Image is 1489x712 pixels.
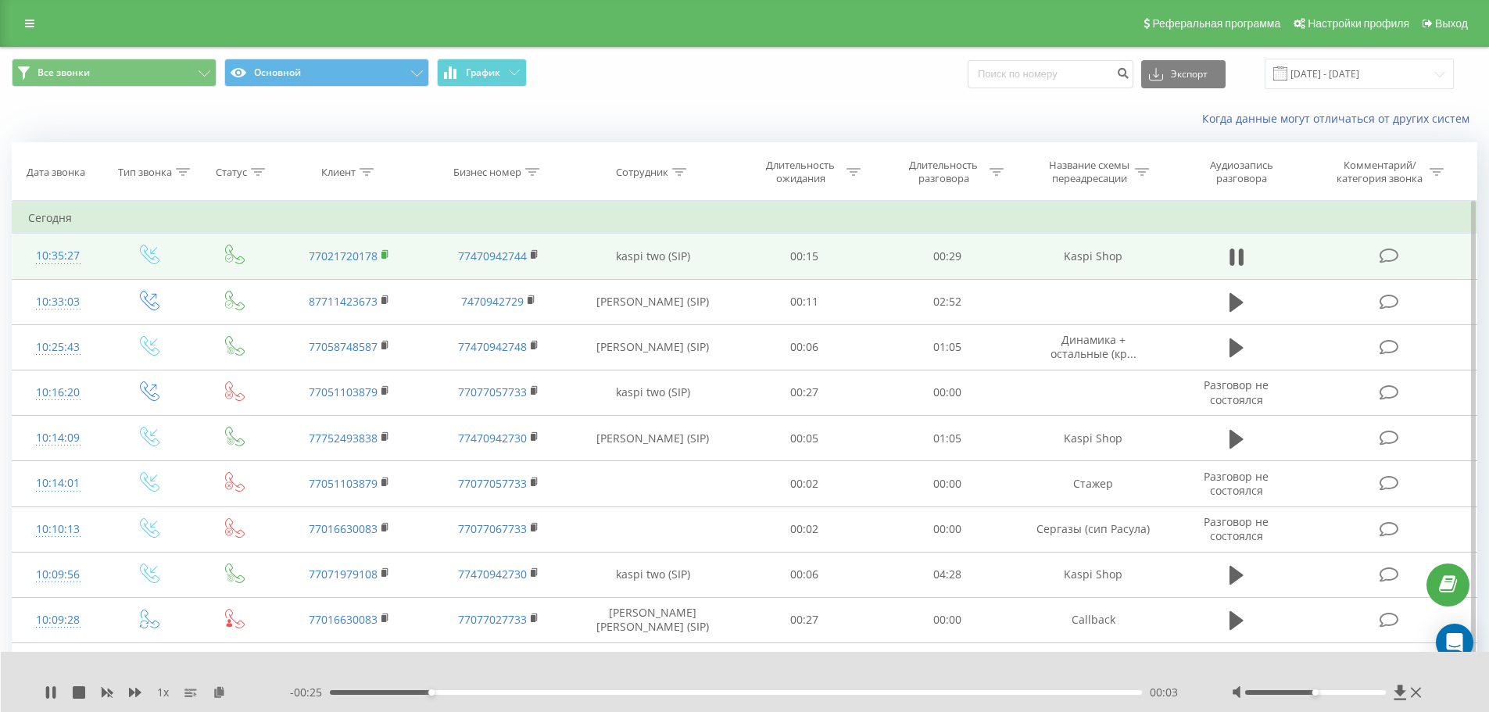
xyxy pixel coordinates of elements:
[733,643,876,689] td: 00:06
[309,521,378,536] a: 77016630083
[876,234,1019,279] td: 00:29
[28,332,88,363] div: 10:25:43
[458,339,527,354] a: 77470942748
[876,370,1019,415] td: 00:00
[733,370,876,415] td: 00:27
[733,597,876,642] td: 00:27
[876,416,1019,461] td: 01:05
[733,279,876,324] td: 00:11
[28,514,88,545] div: 10:10:13
[28,377,88,408] div: 10:16:20
[1018,597,1167,642] td: Callback
[733,416,876,461] td: 00:05
[1018,552,1167,597] td: Kaspi Shop
[1150,685,1178,700] span: 00:03
[453,166,521,179] div: Бизнес номер
[309,385,378,399] a: 77051103879
[1141,60,1226,88] button: Экспорт
[573,552,733,597] td: kaspi two (SIP)
[28,241,88,271] div: 10:35:27
[27,166,85,179] div: Дата звонка
[309,339,378,354] a: 77058748587
[573,234,733,279] td: kaspi two (SIP)
[876,597,1019,642] td: 00:00
[1308,17,1409,30] span: Настройки профиля
[876,643,1019,689] td: 02:22
[458,521,527,536] a: 77077067733
[733,234,876,279] td: 00:15
[458,567,527,581] a: 77470942730
[458,385,527,399] a: 77077057733
[876,324,1019,370] td: 01:05
[1051,332,1136,361] span: Динамика + остальные (кр...
[466,67,500,78] span: График
[216,166,247,179] div: Статус
[573,416,733,461] td: [PERSON_NAME] (SIP)
[573,370,733,415] td: kaspi two (SIP)
[28,650,88,681] div: 10:07:51
[876,552,1019,597] td: 04:28
[28,423,88,453] div: 10:14:09
[1152,17,1280,30] span: Реферальная программа
[1018,234,1167,279] td: Kaspi Shop
[461,294,524,309] a: 7470942729
[458,612,527,627] a: 77077027733
[309,431,378,445] a: 77752493838
[733,506,876,552] td: 00:02
[309,567,378,581] a: 77071979108
[876,279,1019,324] td: 02:52
[28,605,88,635] div: 10:09:28
[309,612,378,627] a: 77016630083
[458,431,527,445] a: 77470942730
[902,159,986,185] div: Длительность разговора
[458,249,527,263] a: 77470942744
[1018,416,1167,461] td: Kaspi Shop
[437,59,527,87] button: График
[458,476,527,491] a: 77077057733
[968,60,1133,88] input: Поиск по номеру
[573,597,733,642] td: [PERSON_NAME] [PERSON_NAME] (SIP)
[28,560,88,590] div: 10:09:56
[733,461,876,506] td: 00:02
[290,685,330,700] span: - 00:25
[118,166,172,179] div: Тип звонка
[1334,159,1426,185] div: Комментарий/категория звонка
[1204,469,1269,498] span: Разговор не состоялся
[733,552,876,597] td: 00:06
[428,689,435,696] div: Accessibility label
[876,461,1019,506] td: 00:00
[1018,461,1167,506] td: Стажер
[224,59,429,87] button: Основной
[38,66,90,79] span: Все звонки
[1018,643,1167,689] td: Kaspi Shop
[1047,159,1131,185] div: Название схемы переадресации
[1204,377,1269,406] span: Разговор не состоялся
[309,294,378,309] a: 87711423673
[573,324,733,370] td: [PERSON_NAME] (SIP)
[759,159,843,185] div: Длительность ожидания
[321,166,356,179] div: Клиент
[309,249,378,263] a: 77021720178
[876,506,1019,552] td: 00:00
[309,476,378,491] a: 77051103879
[573,279,733,324] td: [PERSON_NAME] (SIP)
[616,166,668,179] div: Сотрудник
[12,59,217,87] button: Все звонки
[1202,111,1477,126] a: Когда данные могут отличаться от других систем
[1435,17,1468,30] span: Выход
[1204,514,1269,543] span: Разговор не состоялся
[1436,624,1473,661] div: Open Intercom Messenger
[1190,159,1292,185] div: Аудиозапись разговора
[28,287,88,317] div: 10:33:03
[28,468,88,499] div: 10:14:01
[1312,689,1319,696] div: Accessibility label
[157,685,169,700] span: 1 x
[1018,506,1167,552] td: Сергазы (сип Расула)
[573,643,733,689] td: [PERSON_NAME] (SIP)
[13,202,1477,234] td: Сегодня
[733,324,876,370] td: 00:06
